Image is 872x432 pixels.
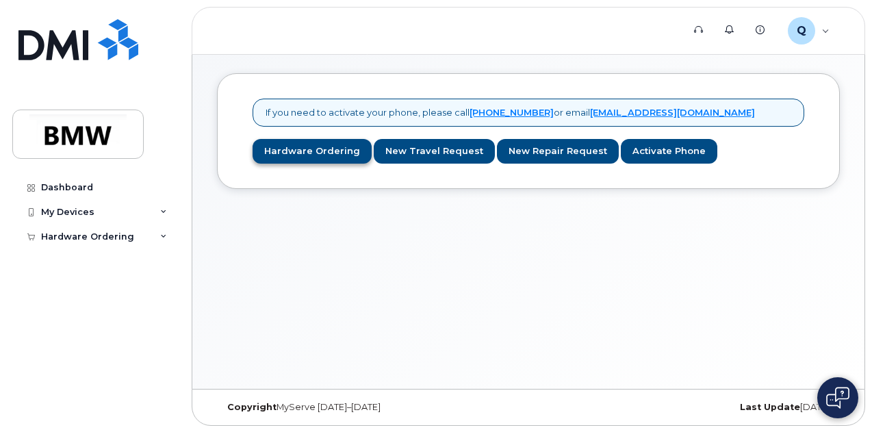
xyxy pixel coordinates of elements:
p: If you need to activate your phone, please call or email [266,106,755,119]
div: [DATE] [632,402,840,413]
a: New Travel Request [374,139,495,164]
a: [PHONE_NUMBER] [470,107,554,118]
a: [EMAIL_ADDRESS][DOMAIN_NAME] [590,107,755,118]
a: Activate Phone [621,139,717,164]
strong: Copyright [227,402,277,412]
a: Hardware Ordering [253,139,372,164]
a: New Repair Request [497,139,619,164]
div: MyServe [DATE]–[DATE] [217,402,424,413]
strong: Last Update [740,402,800,412]
img: Open chat [826,387,849,409]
